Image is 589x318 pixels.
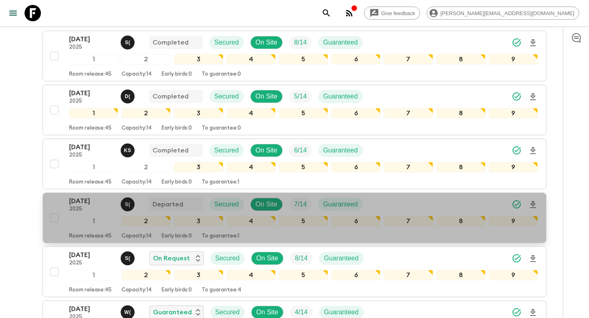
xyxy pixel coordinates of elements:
[489,162,538,172] div: 9
[279,108,328,119] div: 5
[215,253,240,263] p: Secured
[209,90,244,103] div: Secured
[121,92,136,99] span: Dedi (Komang) Wardana
[121,233,152,240] p: Capacity: 14
[162,179,192,186] p: Early birds: 0
[174,108,223,119] div: 3
[43,31,546,81] button: [DATE]2025Shandy (Putu) Sandhi Astra JuniawanCompletedSecuredOn SiteTrip FillGuaranteed123456789R...
[153,146,189,155] p: Completed
[528,254,538,264] svg: Download Onboarding
[214,38,239,47] p: Secured
[5,5,21,21] button: menu
[436,54,486,65] div: 8
[512,307,522,317] svg: Synced Successfully
[121,125,152,132] p: Capacity: 14
[294,92,307,101] p: 5 / 14
[43,246,546,297] button: [DATE]2025Shandy (Putu) Sandhi Astra JuniawanOn RequestSecuredOn SiteTrip FillGuaranteed123456789...
[69,54,118,65] div: 1
[202,179,239,186] p: To guarantee: 1
[436,270,486,280] div: 8
[209,198,244,211] div: Secured
[162,125,192,132] p: Early birds: 0
[331,108,380,119] div: 6
[69,206,114,213] p: 2025
[323,92,358,101] p: Guaranteed
[227,54,276,65] div: 4
[153,92,189,101] p: Completed
[384,54,433,65] div: 7
[69,162,118,172] div: 1
[294,146,307,155] p: 6 / 14
[174,216,223,226] div: 3
[323,146,358,155] p: Guaranteed
[124,309,131,316] p: W (
[69,44,114,51] p: 2025
[69,196,114,206] p: [DATE]
[331,162,380,172] div: 6
[121,200,136,206] span: Shandy (Putu) Sandhi Astra Juniawan
[227,270,276,280] div: 4
[436,108,486,119] div: 8
[125,255,130,262] p: S (
[214,92,239,101] p: Secured
[331,216,380,226] div: 6
[256,92,277,101] p: On Site
[331,270,380,280] div: 6
[250,36,283,49] div: On Site
[174,270,223,280] div: 3
[256,146,277,155] p: On Site
[121,179,152,186] p: Capacity: 14
[162,233,192,240] p: Early birds: 0
[250,90,283,103] div: On Site
[489,216,538,226] div: 9
[69,71,112,78] p: Room release: 45
[436,10,579,16] span: [PERSON_NAME][EMAIL_ADDRESS][DOMAIN_NAME]
[294,38,307,47] p: 8 / 14
[121,308,136,314] span: Wawan (Made) Murawan
[489,270,538,280] div: 9
[528,308,538,318] svg: Download Onboarding
[153,253,190,263] p: On Request
[215,307,240,317] p: Secured
[512,38,522,47] svg: Synced Successfully
[121,270,171,280] div: 2
[256,307,278,317] p: On Site
[489,108,538,119] div: 9
[121,216,171,226] div: 2
[436,162,486,172] div: 8
[377,10,420,16] span: Give feedback
[279,162,328,172] div: 5
[121,254,136,260] span: Shandy (Putu) Sandhi Astra Juniawan
[162,71,192,78] p: Early birds: 0
[69,270,118,280] div: 1
[384,270,433,280] div: 7
[279,216,328,226] div: 5
[528,92,538,102] svg: Download Onboarding
[69,304,114,314] p: [DATE]
[289,90,312,103] div: Trip Fill
[43,193,546,243] button: [DATE]2025Shandy (Putu) Sandhi Astra JuniawanDepartedSecuredOn SiteTrip FillGuaranteed123456789Ro...
[295,253,308,263] p: 8 / 14
[202,125,241,132] p: To guarantee: 0
[69,142,114,152] p: [DATE]
[69,125,112,132] p: Room release: 45
[528,38,538,48] svg: Download Onboarding
[294,199,307,209] p: 7 / 14
[289,198,312,211] div: Trip Fill
[256,253,278,263] p: On Site
[295,307,308,317] p: 4 / 14
[162,287,192,293] p: Early birds: 0
[121,287,152,293] p: Capacity: 14
[121,71,152,78] p: Capacity: 14
[121,54,171,65] div: 2
[384,108,433,119] div: 7
[227,108,276,119] div: 4
[227,216,276,226] div: 4
[69,250,114,260] p: [DATE]
[69,152,114,159] p: 2025
[331,54,380,65] div: 6
[279,270,328,280] div: 5
[174,54,223,65] div: 3
[69,98,114,105] p: 2025
[256,38,277,47] p: On Site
